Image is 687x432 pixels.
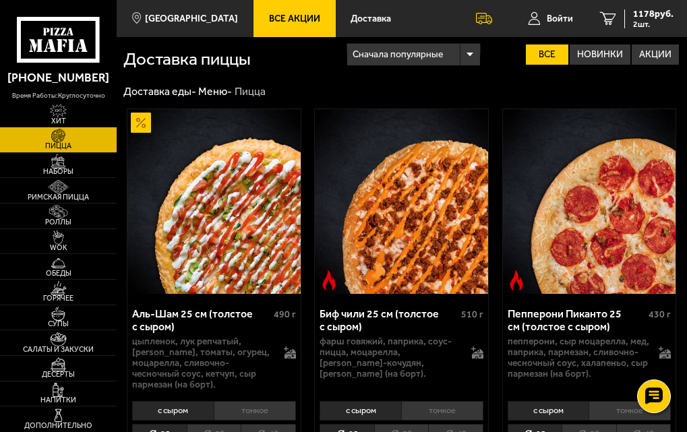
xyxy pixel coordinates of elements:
h1: Доставка пиццы [123,51,346,68]
img: Пепперони Пиканто 25 см (толстое с сыром) [503,109,676,294]
label: Акции [632,44,679,65]
span: 490 г [274,309,296,320]
label: Новинки [570,44,630,65]
label: Все [526,44,568,65]
a: Доставка еды- [123,85,196,98]
div: Аль-Шам 25 см (толстое с сыром) [132,307,270,333]
li: тонкое [589,401,671,420]
img: Акционный [131,113,151,133]
span: Доставка [351,14,391,24]
span: Сначала популярные [353,42,443,67]
div: Пицца [235,85,266,99]
img: Острое блюдо [319,270,339,290]
img: Острое блюдо [506,270,527,290]
a: Острое блюдоБиф чили 25 см (толстое с сыром) [315,109,487,294]
li: тонкое [214,401,296,420]
a: АкционныйАль-Шам 25 см (толстое с сыром) [127,109,300,294]
div: Биф чили 25 см (толстое с сыром) [320,307,458,333]
span: 430 г [649,309,671,320]
span: Войти [547,14,573,24]
li: тонкое [401,401,483,420]
img: Биф чили 25 см (толстое с сыром) [315,109,487,294]
p: пепперони, сыр Моцарелла, мед, паприка, пармезан, сливочно-чесночный соус, халапеньо, сыр пармеза... [508,336,652,379]
div: Пепперони Пиканто 25 см (толстое с сыром) [508,307,646,333]
p: фарш говяжий, паприка, соус-пицца, моцарелла, [PERSON_NAME]-кочудян, [PERSON_NAME] (на борт). [320,336,464,379]
img: Аль-Шам 25 см (толстое с сыром) [127,109,300,294]
a: Острое блюдоПепперони Пиканто 25 см (толстое с сыром) [503,109,676,294]
span: 2 шт. [633,20,674,28]
span: [GEOGRAPHIC_DATA] [145,14,238,24]
span: 510 г [461,309,483,320]
span: Все Акции [269,14,320,24]
li: с сыром [508,401,589,420]
span: 1178 руб. [633,9,674,19]
li: с сыром [320,401,401,420]
li: с сыром [132,401,214,420]
p: цыпленок, лук репчатый, [PERSON_NAME], томаты, огурец, моцарелла, сливочно-чесночный соус, кетчуп... [132,336,276,390]
a: Меню- [198,85,232,98]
